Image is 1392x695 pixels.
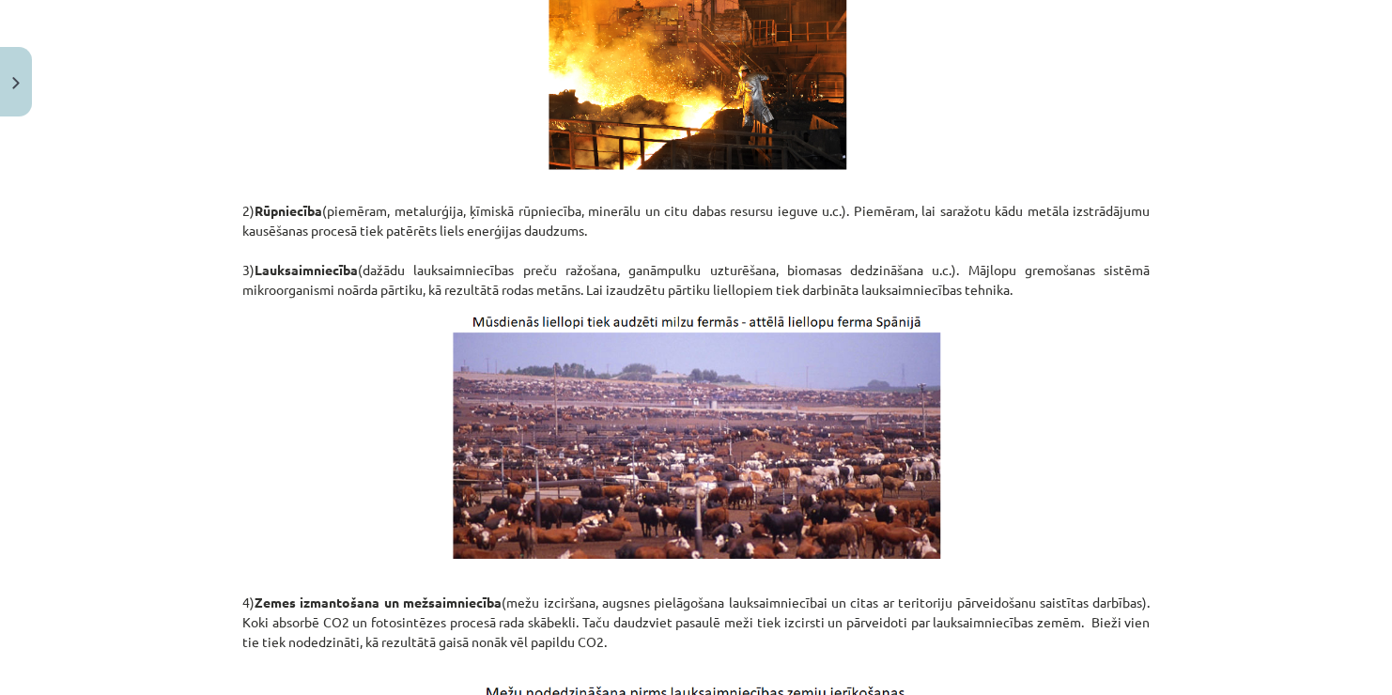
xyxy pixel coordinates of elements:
[255,201,322,218] strong: Rūpniecība
[255,260,358,277] strong: Lauksaimniecība
[12,77,20,89] img: icon-close-lesson-0947bae3869378f0d4975bcd49f059093ad1ed9edebbc8119c70593378902aed.svg
[242,572,1150,671] p: 4) (mežu izciršana, augsnes pielāgošana lauksaimniecībai un citas ar teritoriju pārveidošanu sais...
[255,593,502,610] strong: Zemes izmantošana un mežsaimniecība
[242,180,1150,299] p: 2) (piemēram, metalurģija, ķīmiskā rūpniecība, minerālu un citu dabas resursu ieguve u.c.). Piemē...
